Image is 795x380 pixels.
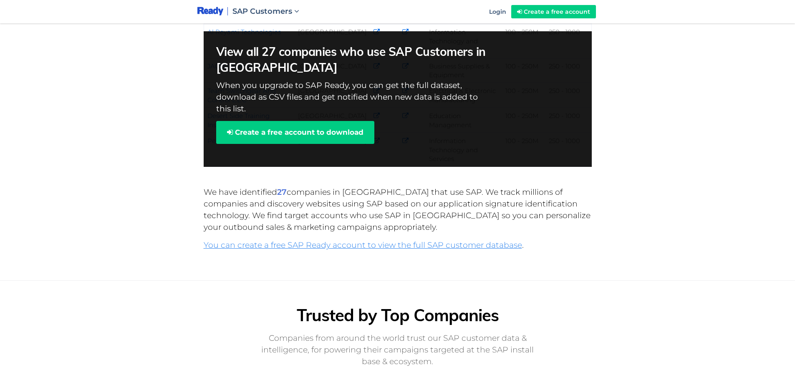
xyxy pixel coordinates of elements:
[204,239,592,251] p: .
[207,28,281,36] a: Al Reyami Technologies
[216,44,579,115] div: When you upgrade to SAP Ready, you can get the full dataset, download as CSV files and get notifi...
[489,8,506,15] span: Login
[204,240,522,250] a: You can create a free SAP Ready account to view the full SAP customer database
[216,44,514,75] h2: View all 27 companies who use SAP Customers in [GEOGRAPHIC_DATA]
[204,186,592,233] p: We have identified companies in [GEOGRAPHIC_DATA] that use SAP. We track millions of companies an...
[511,5,596,18] a: Create a free account
[484,1,511,22] a: Login
[277,187,287,197] strong: 27
[197,330,598,370] p: Companies from around the world trust our SAP customer data & intelligence, for powering their ca...
[197,306,598,324] h2: Trusted by Top Companies
[216,121,374,143] a: Create a free account to download
[197,6,224,17] img: logo
[232,7,292,16] span: SAP Customers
